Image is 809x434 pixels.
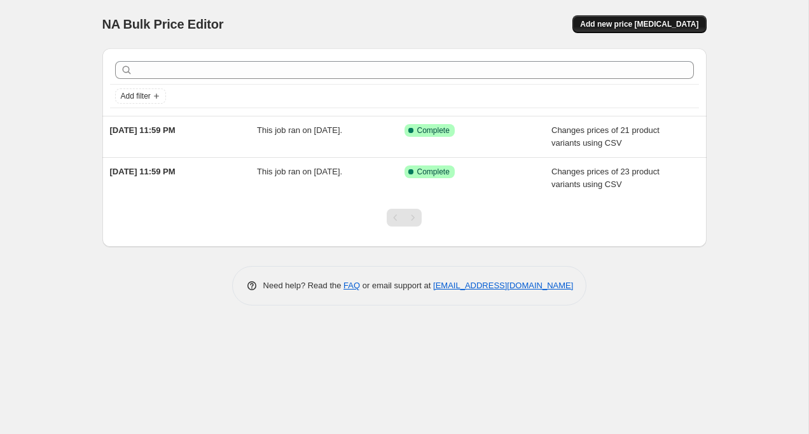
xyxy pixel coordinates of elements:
[551,125,660,148] span: Changes prices of 21 product variants using CSV
[110,167,176,176] span: [DATE] 11:59 PM
[551,167,660,189] span: Changes prices of 23 product variants using CSV
[572,15,706,33] button: Add new price [MEDICAL_DATA]
[121,91,151,101] span: Add filter
[115,88,166,104] button: Add filter
[343,281,360,290] a: FAQ
[580,19,698,29] span: Add new price [MEDICAL_DATA]
[257,125,342,135] span: This job ran on [DATE].
[257,167,342,176] span: This job ran on [DATE].
[263,281,344,290] span: Need help? Read the
[433,281,573,290] a: [EMAIL_ADDRESS][DOMAIN_NAME]
[102,17,224,31] span: NA Bulk Price Editor
[417,125,450,136] span: Complete
[360,281,433,290] span: or email support at
[387,209,422,227] nav: Pagination
[110,125,176,135] span: [DATE] 11:59 PM
[417,167,450,177] span: Complete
